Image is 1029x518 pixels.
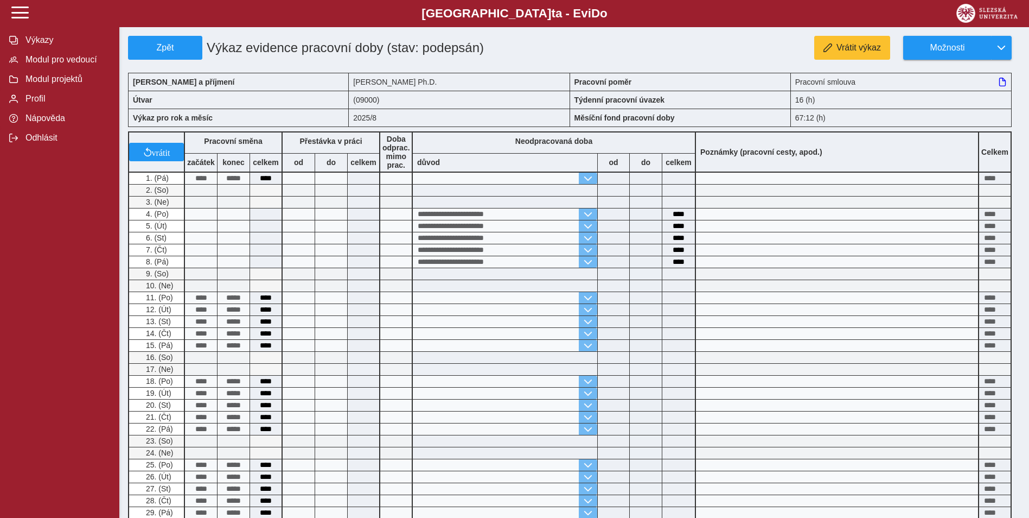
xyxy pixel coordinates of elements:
span: t [551,7,555,20]
span: 27. (St) [144,484,171,493]
span: Odhlásit [22,133,110,143]
b: Poznámky (pracovní cesty, apod.) [696,148,827,156]
span: 5. (Út) [144,222,167,230]
b: Přestávka v práci [299,137,362,146]
div: 67:12 (h) [791,109,1012,127]
span: 11. (Po) [144,293,173,302]
span: D [591,7,600,20]
span: 3. (Ne) [144,198,169,206]
div: 16 (h) [791,91,1012,109]
img: logo_web_su.png [956,4,1018,23]
b: [PERSON_NAME] a příjmení [133,78,234,86]
span: 16. (So) [144,353,173,362]
span: 22. (Pá) [144,425,173,433]
span: 9. (So) [144,269,169,278]
span: Zpět [133,43,197,53]
div: (09000) [349,91,570,109]
b: Pracovní poměr [574,78,632,86]
div: Pracovní smlouva [791,73,1012,91]
b: Útvar [133,96,152,104]
b: [GEOGRAPHIC_DATA] a - Evi [33,7,996,21]
button: Možnosti [903,36,991,60]
span: 23. (So) [144,437,173,445]
span: 19. (Út) [144,389,171,397]
span: o [600,7,608,20]
b: konec [218,158,250,167]
span: 13. (St) [144,317,171,326]
b: celkem [348,158,379,167]
span: 26. (Út) [144,472,171,481]
b: Týdenní pracovní úvazek [574,96,665,104]
b: Výkaz pro rok a měsíc [133,113,213,122]
b: Pracovní směna [204,137,262,146]
span: vrátit [152,148,170,156]
span: 24. (Ne) [144,448,174,457]
span: Modul projektů [22,74,110,84]
span: 7. (Čt) [144,245,167,254]
b: začátek [185,158,217,167]
b: Doba odprac. mimo prac. [382,135,410,169]
span: 29. (Pá) [144,508,173,517]
b: celkem [662,158,695,167]
b: od [283,158,315,167]
span: 8. (Pá) [144,257,169,266]
span: 15. (Pá) [144,341,173,350]
b: celkem [250,158,282,167]
span: Výkazy [22,35,110,45]
span: Nápověda [22,113,110,123]
span: 4. (Po) [144,210,169,218]
span: 10. (Ne) [144,281,174,290]
span: 6. (St) [144,233,167,242]
span: 17. (Ne) [144,365,174,374]
span: Vrátit výkaz [836,43,881,53]
span: 2. (So) [144,186,169,194]
button: Zpět [128,36,202,60]
button: Vrátit výkaz [814,36,890,60]
b: Neodpracovaná doba [515,137,592,146]
b: do [315,158,347,167]
span: 25. (Po) [144,460,173,469]
h1: Výkaz evidence pracovní doby (stav: podepsán) [202,36,500,60]
span: Profil [22,94,110,104]
button: vrátit [129,143,184,161]
span: 1. (Pá) [144,174,169,182]
b: od [598,158,629,167]
b: Celkem [981,148,1008,156]
span: Možnosti [912,43,982,53]
b: do [630,158,662,167]
span: 18. (Po) [144,377,173,386]
b: důvod [417,158,440,167]
span: 21. (Čt) [144,413,171,421]
span: 28. (Čt) [144,496,171,505]
div: [PERSON_NAME] Ph.D. [349,73,570,91]
span: 14. (Čt) [144,329,171,338]
b: Měsíční fond pracovní doby [574,113,675,122]
span: Modul pro vedoucí [22,55,110,65]
span: 12. (Út) [144,305,171,314]
span: 20. (St) [144,401,171,409]
div: 2025/8 [349,109,570,127]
